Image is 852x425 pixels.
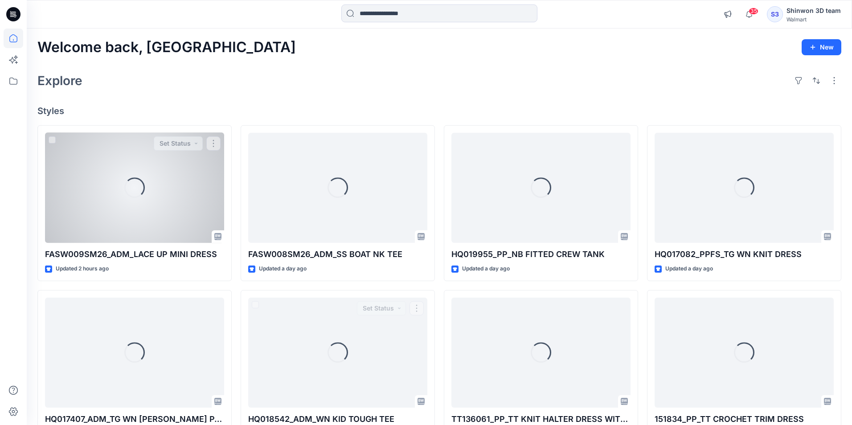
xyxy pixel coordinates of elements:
p: HQ019955_PP_NB FITTED CREW TANK [451,248,631,261]
p: Updated a day ago [462,264,510,274]
p: FASW009SM26_ADM_LACE UP MINI DRESS [45,248,224,261]
p: FASW008SM26_ADM_SS BOAT NK TEE [248,248,427,261]
span: 35 [749,8,758,15]
button: New [802,39,841,55]
div: S3 [767,6,783,22]
p: Updated a day ago [259,264,307,274]
p: HQ017082_PPFS_TG WN KNIT DRESS [655,248,834,261]
p: Updated 2 hours ago [56,264,109,274]
h2: Explore [37,74,82,88]
h4: Styles [37,106,841,116]
div: Walmart [786,16,841,23]
div: Shinwon 3D team [786,5,841,16]
h2: Welcome back, [GEOGRAPHIC_DATA] [37,39,296,56]
p: Updated a day ago [665,264,713,274]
